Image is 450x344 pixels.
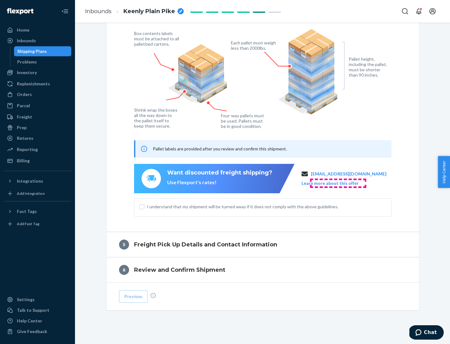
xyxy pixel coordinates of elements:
[17,146,38,153] div: Reporting
[17,208,37,215] div: Fast Tags
[17,27,29,33] div: Home
[17,318,42,324] div: Help Center
[147,204,386,210] span: I understand that my shipment will be turned away if it does not comply with the above guidelines.
[17,59,37,65] div: Problems
[4,144,71,154] a: Reporting
[119,265,129,275] div: 6
[14,46,72,56] a: Shipping Plans
[17,48,47,54] div: Shipping Plans
[134,240,277,249] h4: Freight Pick Up Details and Contact Information
[4,25,71,35] a: Home
[4,206,71,216] button: Fast Tags
[17,103,30,109] div: Parcel
[349,56,390,78] figcaption: Pallet height, including the pallet, must be shorter than 90 inches.
[4,189,71,199] a: Add Integration
[85,8,112,15] a: Inbounds
[4,79,71,89] a: Replenishments
[426,5,439,18] button: Open account menu
[17,221,39,226] div: Add Fast Tag
[167,179,272,186] div: Use Flexport's rates!
[412,5,425,18] button: Open notifications
[17,114,32,120] div: Freight
[17,178,43,184] div: Integrations
[399,5,411,18] button: Open Search Box
[4,89,71,99] a: Orders
[17,91,32,98] div: Orders
[438,156,450,188] button: Help Center
[134,107,179,129] figcaption: Shrink wrap the boxes all the way down to the pallet itself to keep them secure.
[153,146,287,151] span: Pallet labels are provided after you review and confirm this shipment.
[4,305,71,315] button: Talk to Support
[80,2,189,21] ol: breadcrumbs
[107,257,419,282] button: 6Review and Confirm Shipment
[17,328,47,335] div: Give Feedback
[4,112,71,122] a: Freight
[4,133,71,143] a: Returns
[4,123,71,133] a: Prep
[302,180,359,186] button: Learn more about this offer
[123,8,175,16] span: Keenly Plain Pike
[17,124,27,131] div: Prep
[17,191,45,196] div: Add Integration
[7,8,33,14] img: Flexport logo
[59,5,71,18] button: Close Navigation
[409,325,444,341] iframe: Opens a widget where you can chat to one of our agents
[4,36,71,46] a: Inbounds
[14,57,72,67] a: Problems
[17,69,37,76] div: Inventory
[17,38,36,44] div: Inbounds
[107,232,419,257] button: 5Freight Pick Up Details and Contact Information
[139,204,144,209] input: I understand that my shipment will be turned away if it does not comply with the above guidelines.
[17,307,49,313] div: Talk to Support
[17,296,35,303] div: Settings
[221,113,264,129] figcaption: Four-way pallets must be used. Pallets must be in good condition.
[4,295,71,305] a: Settings
[4,101,71,111] a: Parcel
[167,169,272,177] div: Want discounted freight shipping?
[4,176,71,186] button: Integrations
[231,40,277,51] figcaption: Each pallet must weigh less than 2000lbs.
[4,68,71,78] a: Inventory
[134,266,225,274] h4: Review and Confirm Shipment
[119,290,147,303] button: Previous
[134,31,181,47] figcaption: Box contents labels must be attached to all palletized cartons.
[4,219,71,229] a: Add Fast Tag
[119,240,129,250] div: 5
[4,316,71,326] a: Help Center
[17,158,30,164] div: Billing
[17,135,33,141] div: Returns
[4,326,71,336] button: Give Feedback
[311,171,387,177] a: [EMAIL_ADDRESS][DOMAIN_NAME]
[17,81,50,87] div: Replenishments
[4,156,71,166] a: Billing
